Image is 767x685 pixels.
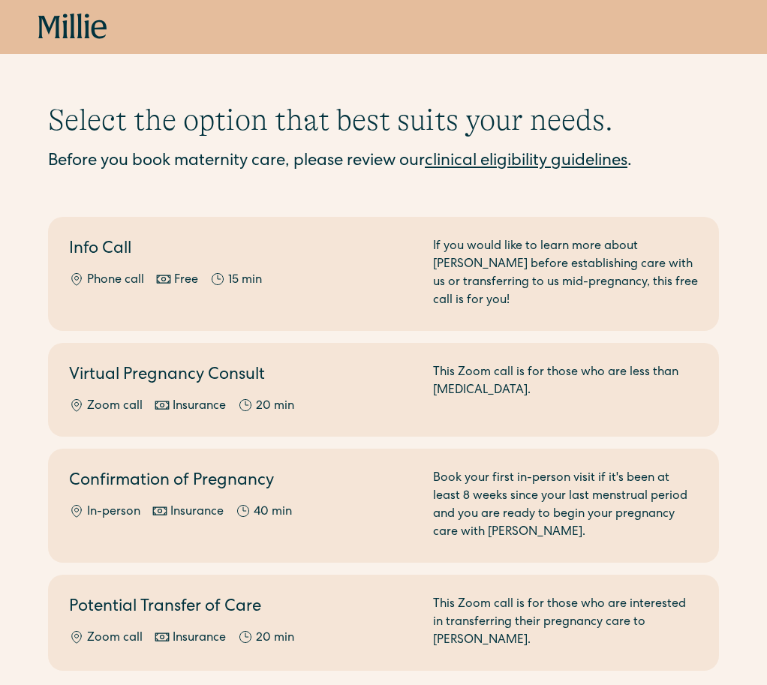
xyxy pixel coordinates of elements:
[48,449,719,563] a: Confirmation of PregnancyIn-personInsurance40 minBook your first in-person visit if it's been at ...
[69,470,415,494] h2: Confirmation of Pregnancy
[173,629,226,647] div: Insurance
[433,238,698,310] div: If you would like to learn more about [PERSON_NAME] before establishing care with us or transferr...
[48,217,719,331] a: Info CallPhone callFree15 minIf you would like to learn more about [PERSON_NAME] before establish...
[256,398,294,416] div: 20 min
[433,596,698,650] div: This Zoom call is for those who are interested in transferring their pregnancy care to [PERSON_NA...
[48,575,719,671] a: Potential Transfer of CareZoom callInsurance20 minThis Zoom call is for those who are interested ...
[170,503,224,521] div: Insurance
[254,503,292,521] div: 40 min
[87,629,143,647] div: Zoom call
[87,272,144,290] div: Phone call
[69,364,415,389] h2: Virtual Pregnancy Consult
[48,102,719,138] h1: Select the option that best suits your needs.
[433,470,698,542] div: Book your first in-person visit if it's been at least 8 weeks since your last menstrual period an...
[425,154,627,170] a: clinical eligibility guidelines
[228,272,262,290] div: 15 min
[173,398,226,416] div: Insurance
[48,150,719,175] div: Before you book maternity care, please review our .
[69,596,415,620] h2: Potential Transfer of Care
[433,364,698,416] div: This Zoom call is for those who are less than [MEDICAL_DATA].
[256,629,294,647] div: 20 min
[87,503,140,521] div: In-person
[48,343,719,437] a: Virtual Pregnancy ConsultZoom callInsurance20 minThis Zoom call is for those who are less than [M...
[174,272,198,290] div: Free
[87,398,143,416] div: Zoom call
[69,238,415,263] h2: Info Call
